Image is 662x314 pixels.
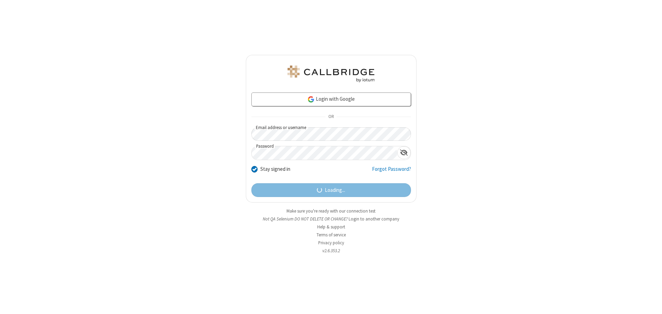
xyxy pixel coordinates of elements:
a: Help & support [317,224,345,230]
div: Show password [397,146,411,159]
a: Make sure you're ready with our connection test [287,208,375,214]
input: Email address or username [251,127,411,141]
input: Password [252,146,397,160]
a: Login with Google [251,92,411,106]
li: v2.6.353.2 [246,247,417,254]
label: Stay signed in [260,165,290,173]
a: Forgot Password? [372,165,411,178]
span: Loading... [325,186,345,194]
button: Loading... [251,183,411,197]
span: OR [325,112,337,122]
a: Terms of service [317,232,346,238]
a: Privacy policy [318,240,344,246]
button: Login to another company [349,216,399,222]
img: google-icon.png [307,96,315,103]
img: QA Selenium DO NOT DELETE OR CHANGE [286,66,376,82]
li: Not QA Selenium DO NOT DELETE OR CHANGE? [246,216,417,222]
